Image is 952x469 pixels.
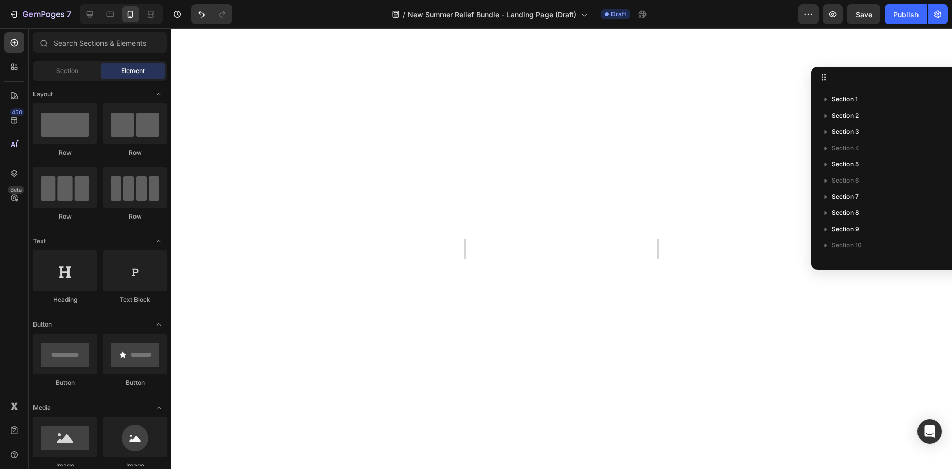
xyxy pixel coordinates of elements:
[33,212,97,221] div: Row
[8,186,24,194] div: Beta
[832,240,862,250] span: Section 10
[885,4,927,24] button: Publish
[191,4,232,24] div: Undo/Redo
[66,8,71,20] p: 7
[56,66,78,76] span: Section
[151,400,167,416] span: Toggle open
[151,233,167,249] span: Toggle open
[847,4,880,24] button: Save
[10,108,24,116] div: 450
[893,9,919,20] div: Publish
[832,192,859,202] span: Section 7
[33,148,97,157] div: Row
[4,4,76,24] button: 7
[856,10,872,19] span: Save
[151,316,167,333] span: Toggle open
[407,9,576,20] span: New Summer Relief Bundle - Landing Page (Draft)
[832,159,859,169] span: Section 5
[832,143,859,153] span: Section 4
[33,32,167,53] input: Search Sections & Elements
[466,28,657,469] iframe: Design area
[832,175,859,186] span: Section 6
[121,66,145,76] span: Element
[611,10,626,19] span: Draft
[33,320,52,329] span: Button
[103,378,167,387] div: Button
[103,212,167,221] div: Row
[832,224,859,234] span: Section 9
[33,90,53,99] span: Layout
[33,403,51,412] span: Media
[103,148,167,157] div: Row
[832,94,858,104] span: Section 1
[151,86,167,102] span: Toggle open
[103,295,167,304] div: Text Block
[917,419,942,444] div: Open Intercom Messenger
[33,295,97,304] div: Heading
[832,127,859,137] span: Section 3
[832,208,859,218] span: Section 8
[33,237,46,246] span: Text
[832,257,860,267] span: Section 11
[832,111,859,121] span: Section 2
[33,378,97,387] div: Button
[403,9,405,20] span: /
